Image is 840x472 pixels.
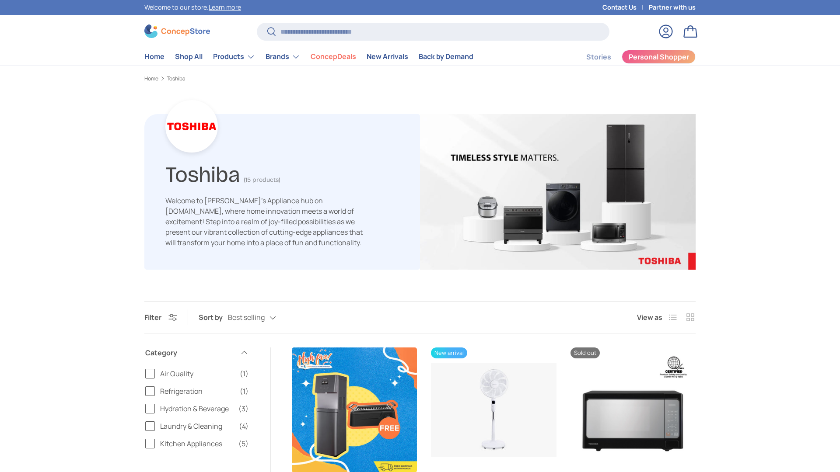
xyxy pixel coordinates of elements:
[244,176,280,184] span: (15 products)
[144,312,177,322] button: Filter
[160,386,234,396] span: Refrigeration
[213,48,255,66] a: Products
[145,337,248,368] summary: Category
[165,158,240,187] h1: Toshiba
[266,48,300,66] a: Brands
[144,48,164,65] a: Home
[238,438,248,449] span: (5)
[160,438,233,449] span: Kitchen Appliances
[622,50,696,64] a: Personal Shopper
[637,312,662,323] span: View as
[160,403,233,414] span: Hydration & Beverage
[240,368,248,379] span: (1)
[144,48,473,66] nav: Primary
[144,24,210,38] img: ConcepStore
[431,347,467,358] span: New arrival
[420,114,696,270] img: Toshiba
[145,347,234,358] span: Category
[144,312,161,322] span: Filter
[629,53,689,60] span: Personal Shopper
[209,3,241,11] a: Learn more
[144,75,696,83] nav: Breadcrumbs
[240,386,248,396] span: (1)
[565,48,696,66] nav: Secondary
[239,421,248,431] span: (4)
[586,49,611,66] a: Stories
[238,403,248,414] span: (3)
[165,195,371,248] p: Welcome to [PERSON_NAME]'s Appliance hub on [DOMAIN_NAME], where home innovation meets a world of...
[175,48,203,65] a: Shop All
[602,3,649,12] a: Contact Us
[260,48,305,66] summary: Brands
[144,76,158,81] a: Home
[167,76,185,81] a: Toshiba
[419,48,473,65] a: Back by Demand
[208,48,260,66] summary: Products
[199,312,228,323] label: Sort by
[160,421,234,431] span: Laundry & Cleaning
[228,310,294,325] button: Best selling
[367,48,408,65] a: New Arrivals
[228,313,265,322] span: Best selling
[160,368,234,379] span: Air Quality
[144,3,241,12] p: Welcome to our store.
[570,347,600,358] span: Sold out
[649,3,696,12] a: Partner with us
[311,48,356,65] a: ConcepDeals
